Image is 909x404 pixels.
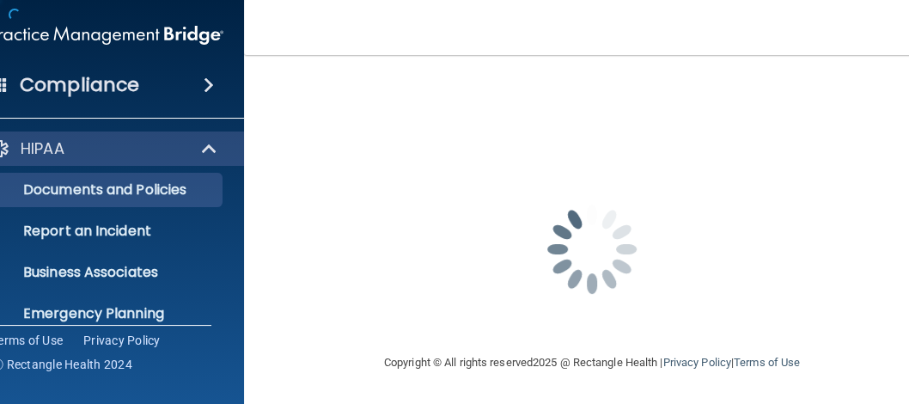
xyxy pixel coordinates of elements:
p: HIPAA [21,138,64,159]
a: Terms of Use [734,356,800,369]
a: Privacy Policy [83,332,161,349]
a: Privacy Policy [662,356,730,369]
div: Copyright © All rights reserved 2025 @ Rectangle Health | | [278,335,906,390]
img: spinner.e123f6fc.gif [506,163,678,335]
h4: Compliance [20,73,139,97]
